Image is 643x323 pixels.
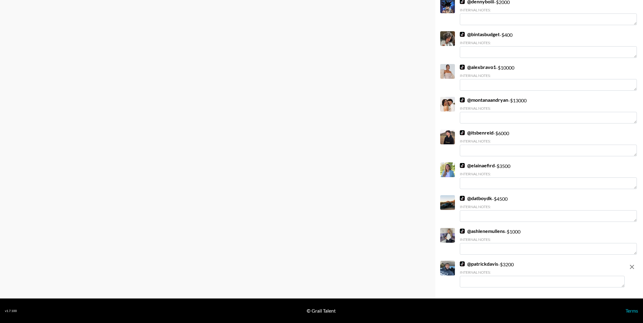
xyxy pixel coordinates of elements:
[460,97,637,123] div: - $ 13000
[460,139,637,143] div: Internal Notes:
[460,8,637,12] div: Internal Notes:
[460,195,492,201] a: @datboydk
[460,162,495,169] a: @elainaefird
[460,172,637,176] div: Internal Notes:
[460,228,637,255] div: - $ 1000
[460,204,637,209] div: Internal Notes:
[5,309,17,313] div: v 1.7.100
[460,64,637,91] div: - $ 10000
[460,31,637,58] div: - $ 400
[626,308,638,313] a: Terms
[460,195,637,222] div: - $ 4500
[460,130,637,156] div: - $ 6000
[460,130,465,135] img: TikTok
[460,228,505,234] a: @ashlenemullens
[460,130,494,136] a: @itsbenreid
[460,97,508,103] a: @montanaandryan
[460,162,637,189] div: - $ 3500
[460,64,496,70] a: @alexbravo1
[460,163,465,168] img: TikTok
[460,106,637,111] div: Internal Notes:
[460,270,625,275] div: Internal Notes:
[460,40,637,45] div: Internal Notes:
[460,237,637,242] div: Internal Notes:
[460,32,465,37] img: TikTok
[460,261,498,267] a: @patrickdavis
[460,229,465,234] img: TikTok
[460,73,637,78] div: Internal Notes:
[460,31,500,37] a: @bintasbudget
[626,261,638,273] button: remove
[460,196,465,201] img: TikTok
[460,65,465,70] img: TikTok
[460,261,465,266] img: TikTok
[460,261,625,287] div: - $ 3200
[307,308,336,314] div: © Grail Talent
[460,97,465,102] img: TikTok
